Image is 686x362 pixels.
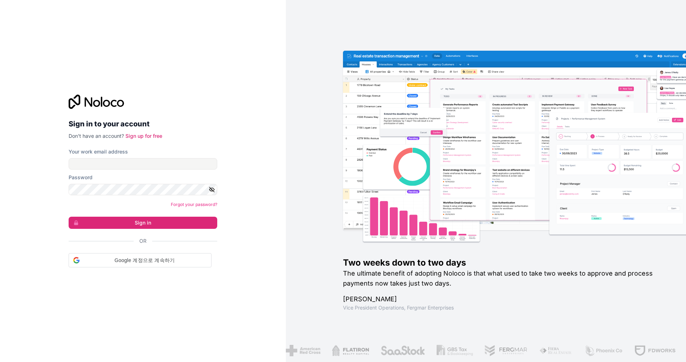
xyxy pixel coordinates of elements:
label: Your work email address [69,148,128,155]
span: Google 계정으로 계속하기 [83,257,207,264]
img: /assets/gbstax-C-GtDUiK.png [437,345,473,356]
img: /assets/american-red-cross-BAupjrZR.png [286,345,320,356]
img: /assets/phoenix-BREaitsQ.png [584,345,623,356]
img: /assets/fergmar-CudnrXN5.png [484,345,528,356]
label: Password [69,174,93,181]
img: /assets/saastock-C6Zbiodz.png [381,345,426,356]
a: Forgot your password? [171,202,217,207]
h2: Sign in to your account [69,117,217,130]
h1: Vice President Operations , Fergmar Enterprises [343,304,663,311]
img: /assets/flatiron-C8eUkumj.png [332,345,369,356]
span: Or [139,237,146,245]
input: Password [69,184,217,195]
h1: Two weeks down to two days [343,257,663,268]
button: Sign in [69,217,217,229]
h2: The ultimate benefit of adopting Noloco is that what used to take two weeks to approve and proces... [343,268,663,288]
span: Don't have an account? [69,133,124,139]
div: Google 계정으로 계속하기 [69,253,212,267]
h1: [PERSON_NAME] [343,294,663,304]
a: Sign up for free [125,133,162,139]
img: /assets/fdworks-Bi04fVtw.png [634,345,676,356]
input: Email address [69,158,217,170]
img: /assets/fiera-fwj2N5v4.png [539,345,573,356]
